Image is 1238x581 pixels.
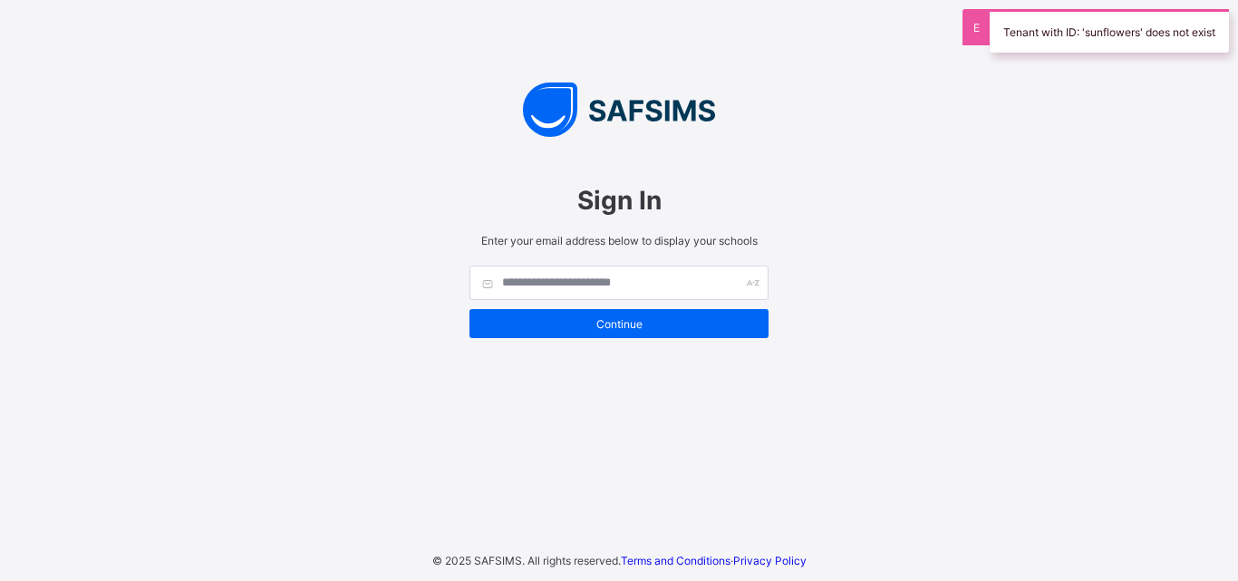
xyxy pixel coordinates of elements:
[451,82,787,137] img: SAFSIMS Logo
[990,9,1229,53] div: Tenant with ID: 'sunflowers' does not exist
[469,234,769,247] span: Enter your email address below to display your schools
[621,554,730,567] a: Terms and Conditions
[469,185,769,216] span: Sign In
[733,554,807,567] a: Privacy Policy
[483,317,755,331] span: Continue
[432,554,621,567] span: © 2025 SAFSIMS. All rights reserved.
[621,554,807,567] span: ·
